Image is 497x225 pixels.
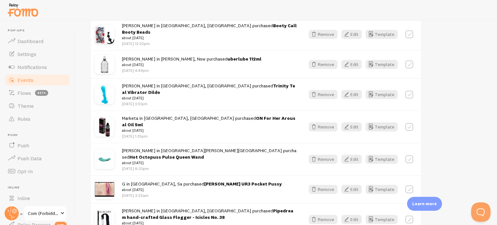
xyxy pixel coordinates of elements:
button: Template [366,185,398,194]
p: Learn more [412,201,437,207]
span: [PERSON_NAME] in [PERSON_NAME], Nsw purchased [122,56,261,68]
a: Dashboard [4,35,71,48]
span: Pop-ups [8,28,71,33]
a: Pipedream hand-crafted Glass Flogger - Icicles No. 38 [122,208,293,220]
span: [PERSON_NAME] in [GEOGRAPHIC_DATA][PERSON_NAME][GEOGRAPHIC_DATA] purchased [122,148,297,166]
span: Theme [17,103,34,109]
a: Edit [341,215,366,224]
small: about [DATE] [122,187,282,193]
a: Events [4,73,71,86]
button: Edit [341,185,362,194]
img: trinity.jpg [95,85,114,104]
img: pulse-queen.jpg [95,150,114,169]
span: [PERSON_NAME] in [GEOGRAPHIC_DATA], [GEOGRAPHIC_DATA] purchased [122,23,297,41]
a: uberlube 112ml [227,56,261,62]
a: Theme [4,99,71,112]
span: Inline [17,195,30,201]
button: Remove [309,60,337,69]
span: G in [GEOGRAPHIC_DATA], Sa purchased [122,181,282,193]
small: about [DATE] [122,35,297,41]
button: Remove [309,30,337,39]
a: Edit [341,122,366,131]
a: Edit [341,60,366,69]
a: Com (Forbiddenfruit) [23,206,67,221]
span: Marketa in [GEOGRAPHIC_DATA], [GEOGRAPHIC_DATA] purchased [122,115,297,133]
button: Edit [341,60,362,69]
span: Dashboard [17,38,43,44]
a: Rules [4,112,71,125]
p: [DATE] 1:35pm [122,133,297,139]
img: fomo-relay-logo-orange.svg [7,2,39,18]
div: Learn more [407,197,442,211]
span: Inline [8,186,71,190]
a: [PERSON_NAME] UR3 Pocket Pussy [204,181,282,187]
small: about [DATE] [122,128,297,133]
button: Edit [341,215,362,224]
p: [DATE] 4:49pm [122,68,261,73]
a: Settings [4,48,71,61]
img: uber-lube-100ml.jpg [95,55,114,74]
span: [PERSON_NAME] in [GEOGRAPHIC_DATA], [GEOGRAPHIC_DATA] purchased [122,83,297,101]
button: Template [366,155,398,164]
span: Push Data [17,155,42,162]
p: [DATE] 2:51pm [122,101,297,107]
button: Remove [309,90,337,99]
p: [DATE] 12:22pm [122,41,297,46]
a: Push Data [4,152,71,165]
a: Edit [341,90,366,99]
img: vicky-vette-pocket-pussy.jpg [95,180,114,199]
a: Notifications [4,61,71,73]
span: beta [35,90,48,96]
button: Template [366,90,398,99]
small: about [DATE] [122,95,297,101]
span: Flows [17,90,31,96]
p: [DATE] 3:32am [122,193,282,198]
button: Edit [341,155,362,164]
button: Edit [341,122,362,131]
small: about [DATE] [122,62,261,68]
span: Settings [17,51,36,57]
p: [DATE] 8:33pm [122,166,297,171]
a: Flows beta [4,86,71,99]
small: about [DATE] [122,160,297,166]
span: Opt-In [17,168,33,174]
button: Remove [309,155,337,164]
iframe: Help Scout Beacon - Open [471,202,491,222]
span: Notifications [17,64,47,70]
span: Push [17,142,29,149]
a: Push [4,139,71,152]
a: Trinity Teal Vibrator Dildo [122,83,295,95]
img: booty-beads-716770067494.png [95,25,114,44]
button: Remove [309,215,337,224]
button: Edit [341,90,362,99]
button: Remove [309,185,337,194]
button: Template [366,30,398,39]
a: Edit [341,30,366,39]
a: Edit [341,155,366,164]
a: Opt-In [4,165,71,178]
span: Rules [17,116,30,122]
button: Edit [341,30,362,39]
a: Hot Octopuss Pulse Queen Wand [129,154,204,160]
span: Com (Forbiddenfruit) [28,209,59,217]
button: Template [366,215,398,224]
a: Edit [341,185,366,194]
a: ON For Her Arousal Oil 5ml [122,115,295,127]
img: vl179.jpg [95,117,114,137]
span: Push [8,133,71,137]
a: Booty Call Booty Beads [122,23,297,35]
button: Template [366,122,398,131]
button: Remove [309,122,337,131]
a: Inline [4,192,71,205]
button: Template [366,60,398,69]
span: Events [17,77,33,83]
